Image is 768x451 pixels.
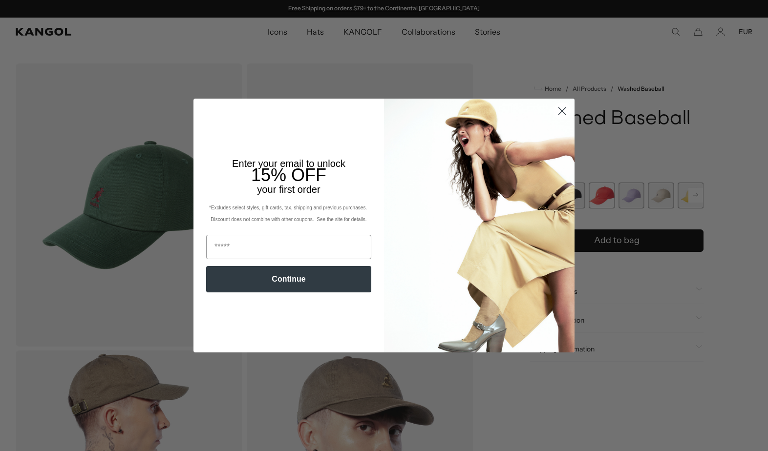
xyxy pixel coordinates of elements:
[257,184,320,195] span: your first order
[209,205,368,222] span: *Excludes select styles, gift cards, tax, shipping and previous purchases. Discount does not comb...
[251,165,326,185] span: 15% OFF
[554,102,571,120] button: Close dialog
[384,99,575,352] img: 93be19ad-e773-4382-80b9-c9d740c9197f.jpeg
[232,158,345,169] span: Enter your email to unlock
[206,266,371,292] button: Continue
[206,235,371,259] input: Email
